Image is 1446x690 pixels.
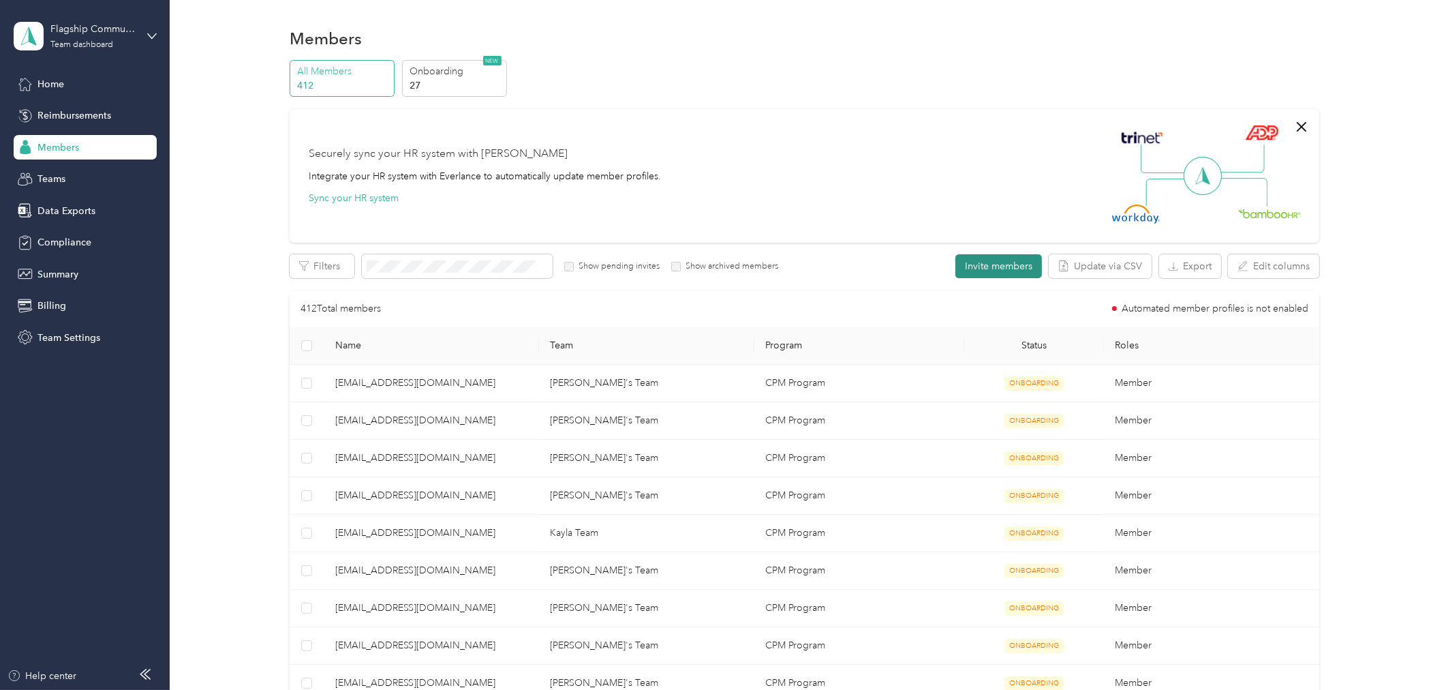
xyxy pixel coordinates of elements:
[335,488,529,503] span: [EMAIL_ADDRESS][DOMAIN_NAME]
[1104,627,1319,665] td: Member
[37,267,78,282] span: Summary
[37,108,111,123] span: Reimbursements
[37,77,64,91] span: Home
[681,260,778,273] label: Show archived members
[1104,365,1319,402] td: Member
[754,402,964,440] td: CPM Program
[1159,254,1221,278] button: Export
[1104,327,1319,365] th: Roles
[1004,564,1064,578] span: ONBOARDING
[754,590,964,627] td: CPM Program
[298,78,390,93] p: 412
[1104,440,1319,477] td: Member
[335,526,529,541] span: [EMAIL_ADDRESS][DOMAIN_NAME]
[1228,254,1319,278] button: Edit columns
[1004,489,1064,503] span: ONBOARDING
[1238,209,1301,218] img: BambooHR
[539,515,754,552] td: Kayla Team
[1004,601,1064,616] span: ONBOARDING
[50,41,113,49] div: Team dashboard
[964,552,1104,590] td: ONBOARDING
[324,365,540,402] td: alarue@flagshipcommunities.com
[1217,145,1265,173] img: Line Right Up
[1370,614,1446,690] iframe: To enrich screen reader interactions, please activate Accessibility in Grammarly extension settings
[335,376,529,391] span: [EMAIL_ADDRESS][DOMAIN_NAME]
[335,340,529,351] span: Name
[37,140,79,155] span: Members
[7,669,77,683] button: Help center
[1004,376,1064,391] span: ONBOARDING
[1004,451,1064,466] span: ONBOARDING
[324,440,540,477] td: bivinsm943@gmail.com
[37,172,65,186] span: Teams
[539,590,754,627] td: Jerri's Team
[335,451,529,466] span: [EMAIL_ADDRESS][DOMAIN_NAME]
[1104,477,1319,515] td: Member
[754,627,964,665] td: CPM Program
[1004,639,1064,653] span: ONBOARDING
[309,169,661,183] div: Integrate your HR system with Everlance to automatically update member profiles.
[964,590,1104,627] td: ONBOARDING
[964,402,1104,440] td: ONBOARDING
[324,590,540,627] td: fonsecakennedy68@gmail.com
[335,563,529,578] span: [EMAIL_ADDRESS][DOMAIN_NAME]
[324,402,540,440] td: aseverino@flagshipcommunities.com
[574,260,660,273] label: Show pending invites
[324,627,540,665] td: jamesdboley@gmail.com
[324,552,540,590] td: chaysehayhurst@yahoo.com
[50,22,136,36] div: Flagship Communities
[410,78,502,93] p: 27
[1220,178,1267,207] img: Line Right Down
[1104,402,1319,440] td: Member
[539,402,754,440] td: Shelly's Team
[1004,526,1064,541] span: ONBOARDING
[37,204,95,218] span: Data Exports
[539,440,754,477] td: Ellen's Team
[309,191,399,205] button: Sync your HR system
[754,515,964,552] td: CPM Program
[964,515,1104,552] td: ONBOARDING
[335,638,529,653] span: [EMAIL_ADDRESS][DOMAIN_NAME]
[964,440,1104,477] td: ONBOARDING
[539,627,754,665] td: Ben's Team
[754,365,964,402] td: CPM Program
[37,299,66,313] span: Billing
[1118,128,1166,147] img: Trinet
[1104,552,1319,590] td: Member
[37,331,100,345] span: Team Settings
[335,413,529,428] span: [EMAIL_ADDRESS][DOMAIN_NAME]
[964,365,1104,402] td: ONBOARDING
[483,56,502,65] span: NEW
[324,327,540,365] th: Name
[324,477,540,515] td: bradstroud32@gmail.com
[1049,254,1152,278] button: Update via CSV
[955,254,1042,278] button: Invite members
[1122,304,1308,314] span: Automated member profiles is not enabled
[1141,145,1188,174] img: Line Left Up
[964,477,1104,515] td: ONBOARDING
[539,327,754,365] th: Team
[37,235,91,250] span: Compliance
[754,477,964,515] td: CPM Program
[1245,125,1278,140] img: ADP
[1004,414,1064,428] span: ONBOARDING
[1145,178,1193,206] img: Line Left Down
[298,64,390,78] p: All Members
[335,601,529,616] span: [EMAIL_ADDRESS][DOMAIN_NAME]
[539,365,754,402] td: Jerri's Team
[410,64,502,78] p: Onboarding
[964,627,1104,665] td: ONBOARDING
[309,146,568,162] div: Securely sync your HR system with [PERSON_NAME]
[539,552,754,590] td: Jerri's Team
[754,440,964,477] td: CPM Program
[1104,515,1319,552] td: Member
[324,515,540,552] td: carlbrunty69@gmail.com
[539,477,754,515] td: Jerri's Team
[301,301,381,316] p: 412 Total members
[290,31,362,46] h1: Members
[290,254,354,278] button: Filters
[754,327,964,365] th: Program
[1104,590,1319,627] td: Member
[964,327,1104,365] th: Status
